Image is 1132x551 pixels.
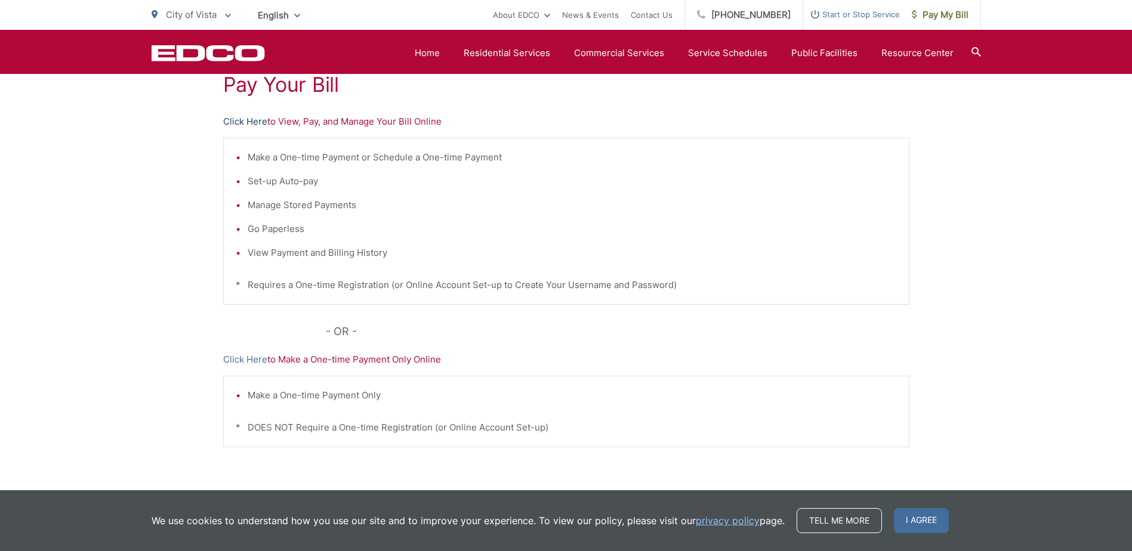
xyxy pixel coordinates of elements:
[223,73,909,97] h1: Pay Your Bill
[797,508,882,533] a: Tell me more
[326,323,909,340] p: - OR -
[223,352,267,367] a: Click Here
[223,114,909,129] p: to View, Pay, and Manage Your Bill Online
[574,46,664,60] a: Commercial Services
[249,5,309,26] span: English
[236,278,897,292] p: * Requires a One-time Registration (or Online Account Set-up to Create Your Username and Password)
[688,46,767,60] a: Service Schedules
[415,46,440,60] a: Home
[248,198,897,212] li: Manage Stored Payments
[631,8,673,22] a: Contact Us
[881,46,954,60] a: Resource Center
[248,150,897,165] li: Make a One-time Payment or Schedule a One-time Payment
[696,513,760,528] a: privacy policy
[166,9,217,20] span: City of Vista
[912,8,968,22] span: Pay My Bill
[223,114,267,129] a: Click Here
[152,513,785,528] p: We use cookies to understand how you use our site and to improve your experience. To view our pol...
[894,508,949,533] span: I agree
[248,222,897,236] li: Go Paperless
[236,420,897,435] p: * DOES NOT Require a One-time Registration (or Online Account Set-up)
[493,8,550,22] a: About EDCO
[248,388,897,403] li: Make a One-time Payment Only
[152,45,265,61] a: EDCD logo. Return to the homepage.
[248,246,897,260] li: View Payment and Billing History
[464,46,550,60] a: Residential Services
[791,46,858,60] a: Public Facilities
[223,352,909,367] p: to Make a One-time Payment Only Online
[562,8,619,22] a: News & Events
[248,174,897,188] li: Set-up Auto-pay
